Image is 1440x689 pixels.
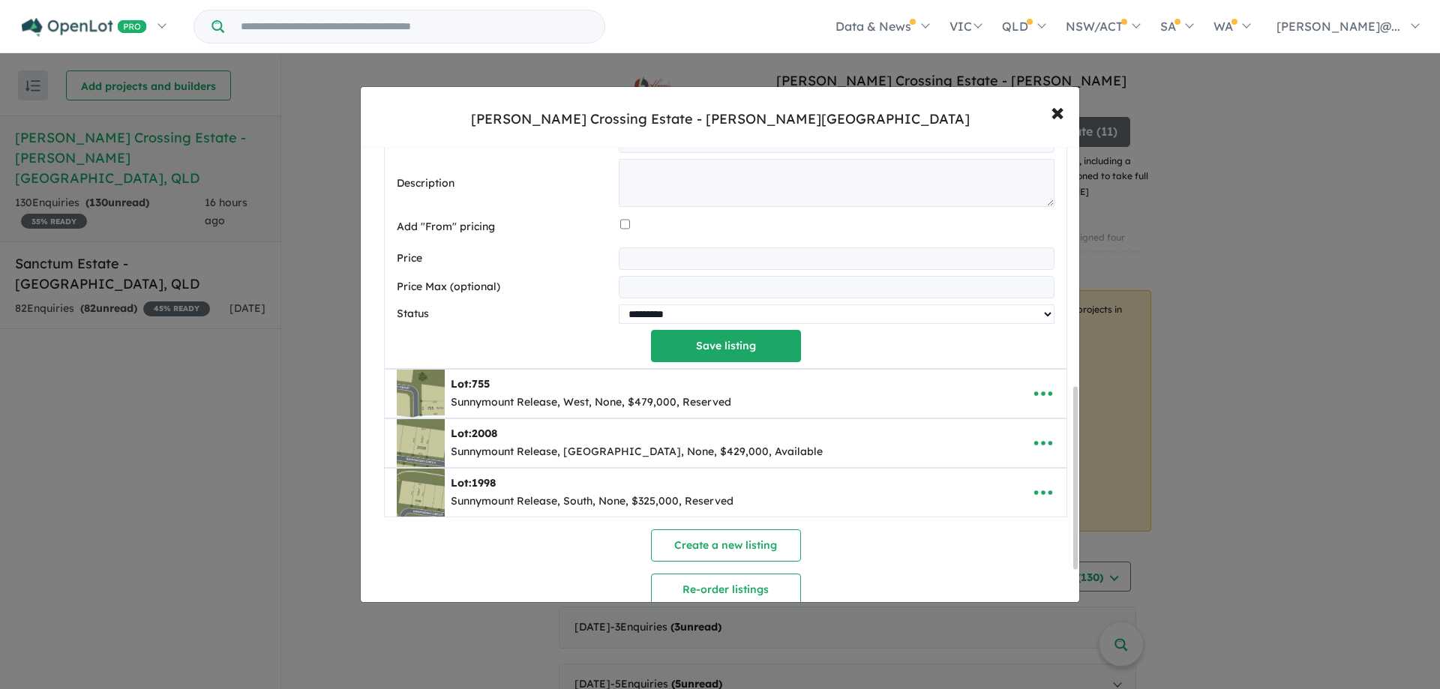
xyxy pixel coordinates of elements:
img: Openlot PRO Logo White [22,18,147,37]
b: Lot: [451,427,497,440]
img: Harris%20Crossing%20Estate%20-%20Bohle%20Plains%20-%20Lot%20755___1740701888.png [397,370,445,418]
div: [PERSON_NAME] Crossing Estate - [PERSON_NAME][GEOGRAPHIC_DATA] [471,109,970,129]
div: Sunnymount Release, South, None, $325,000, Reserved [451,493,733,511]
b: Lot: [451,377,490,391]
span: 1998 [472,476,496,490]
span: 755 [472,377,490,391]
label: Price [397,250,613,268]
label: Price Max (optional) [397,278,613,296]
label: Status [397,305,613,323]
button: Create a new listing [651,529,801,562]
label: Description [397,175,613,193]
span: 2008 [472,427,497,440]
span: × [1051,95,1064,127]
button: Save listing [651,330,801,362]
img: Harris%20Crossing%20Estate%20-%20Bohle%20Plains%20-%20Lot%201998___1751351090.png [397,469,445,517]
img: Harris%20Crossing%20Estate%20-%20Bohle%20Plains%20-%20Lot%202008___1740702302.png [397,419,445,467]
input: Try estate name, suburb, builder or developer [227,10,601,43]
label: Add "From" pricing [397,218,614,236]
button: Re-order listings [651,574,801,606]
span: [PERSON_NAME]@... [1276,19,1400,34]
b: Lot: [451,476,496,490]
div: Sunnymount Release, West, None, $479,000, Reserved [451,394,731,412]
div: Sunnymount Release, [GEOGRAPHIC_DATA], None, $429,000, Available [451,443,823,461]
